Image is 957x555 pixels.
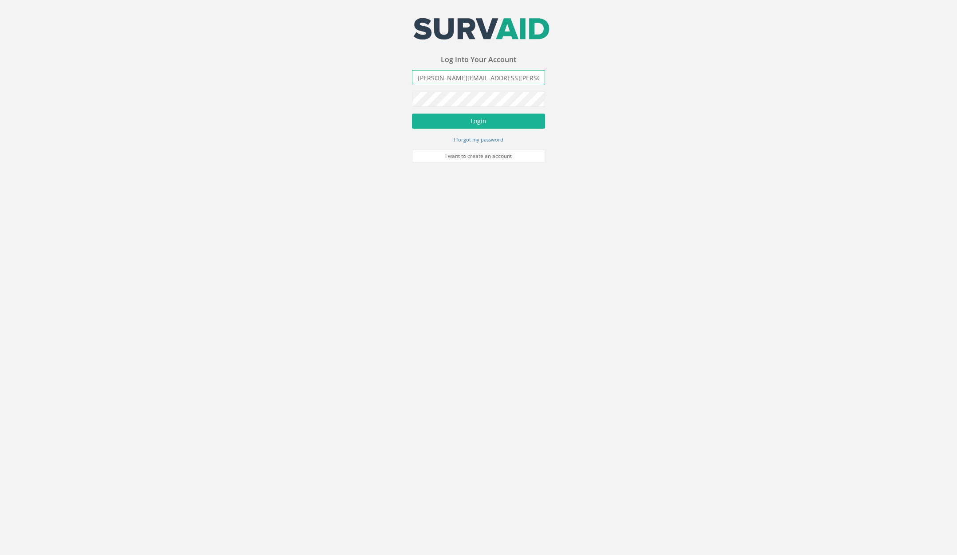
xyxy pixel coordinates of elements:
[412,150,545,163] a: I want to create an account
[412,114,545,129] button: Login
[412,56,545,64] h3: Log Into Your Account
[454,135,503,143] a: I forgot my password
[412,70,545,85] input: Email
[454,136,503,143] small: I forgot my password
